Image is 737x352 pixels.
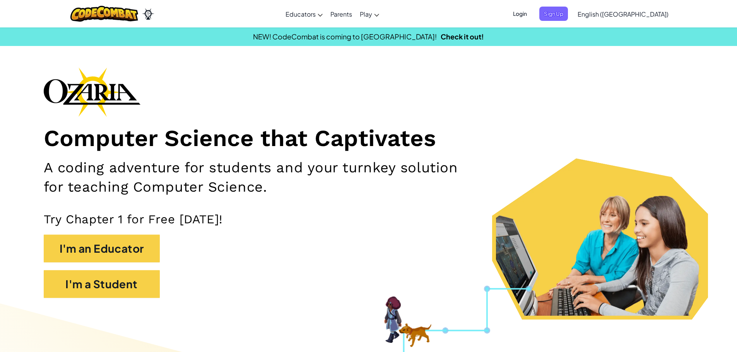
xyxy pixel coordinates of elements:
[44,158,479,196] h2: A coding adventure for students and your turnkey solution for teaching Computer Science.
[44,124,694,153] h1: Computer Science that Captivates
[44,270,160,298] button: I'm a Student
[44,235,160,262] button: I'm an Educator
[70,6,138,22] img: CodeCombat logo
[578,10,669,18] span: English ([GEOGRAPHIC_DATA])
[574,3,672,24] a: English ([GEOGRAPHIC_DATA])
[508,7,532,21] button: Login
[539,7,568,21] button: Sign Up
[44,212,694,227] p: Try Chapter 1 for Free [DATE]!
[253,32,437,41] span: NEW! CodeCombat is coming to [GEOGRAPHIC_DATA]!
[441,32,484,41] a: Check it out!
[286,10,316,18] span: Educators
[282,3,327,24] a: Educators
[142,8,154,20] img: Ozaria
[360,10,372,18] span: Play
[356,3,383,24] a: Play
[327,3,356,24] a: Parents
[44,67,140,117] img: Ozaria branding logo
